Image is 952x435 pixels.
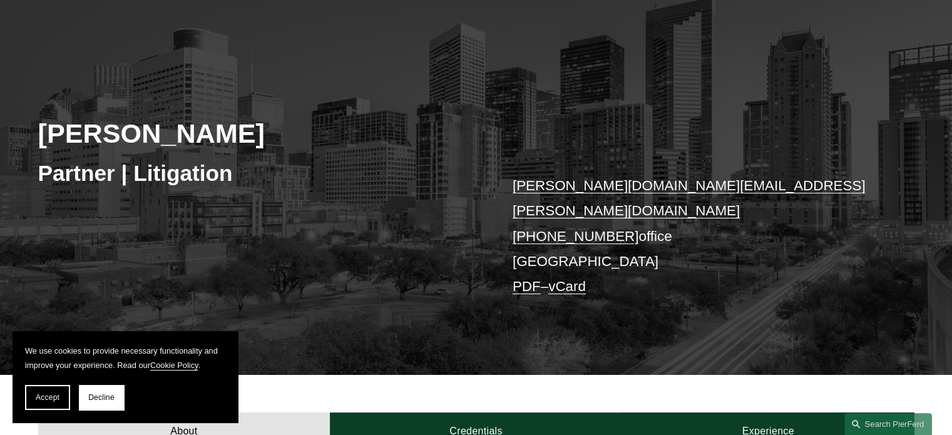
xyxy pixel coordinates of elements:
[38,160,476,187] h3: Partner | Litigation
[13,331,238,422] section: Cookie banner
[79,385,124,410] button: Decline
[150,361,198,370] a: Cookie Policy
[25,344,225,372] p: We use cookies to provide necessary functionality and improve your experience. Read our .
[36,393,59,402] span: Accept
[513,279,541,294] a: PDF
[38,117,476,150] h2: [PERSON_NAME]
[513,228,639,244] a: [PHONE_NUMBER]
[844,413,932,435] a: Search this site
[25,385,70,410] button: Accept
[548,279,586,294] a: vCard
[88,393,115,402] span: Decline
[513,173,878,300] p: office [GEOGRAPHIC_DATA] –
[513,178,866,218] a: [PERSON_NAME][DOMAIN_NAME][EMAIL_ADDRESS][PERSON_NAME][DOMAIN_NAME]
